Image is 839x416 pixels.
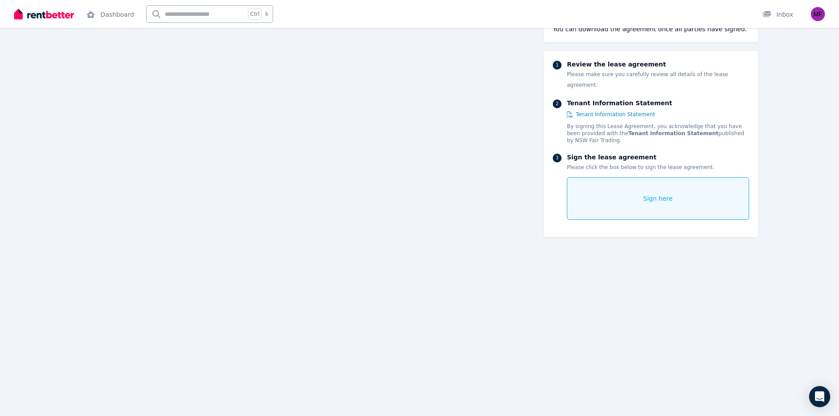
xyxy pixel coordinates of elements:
img: Miguel Garcia Flores [811,7,825,21]
span: Tenant Information Statement [576,111,655,118]
p: Review the lease agreement [567,60,749,69]
span: Ctrl [248,8,262,20]
div: 3 [553,154,562,162]
div: 2 [553,99,562,108]
img: RentBetter [14,7,74,21]
p: Sign the lease agreement [567,153,749,162]
span: Please make sure you carefully review all details of the lease agreement. [567,71,728,88]
div: Inbox [762,10,793,19]
p: By signing this Lease Agreement, you acknowledge that you have been provided with the published b... [567,123,749,144]
strong: Tenant Information Statement [628,130,718,136]
span: Please click the box below to sign the lease agreement. [567,164,714,170]
div: You can download the agreement once all parties have signed. [553,25,749,33]
div: Open Intercom Messenger [809,386,830,407]
span: k [265,11,268,18]
p: Tenant Information Statement [567,99,749,107]
a: Tenant Information Statement [567,111,655,118]
span: Sign here [643,194,673,203]
div: 1 [553,61,562,70]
